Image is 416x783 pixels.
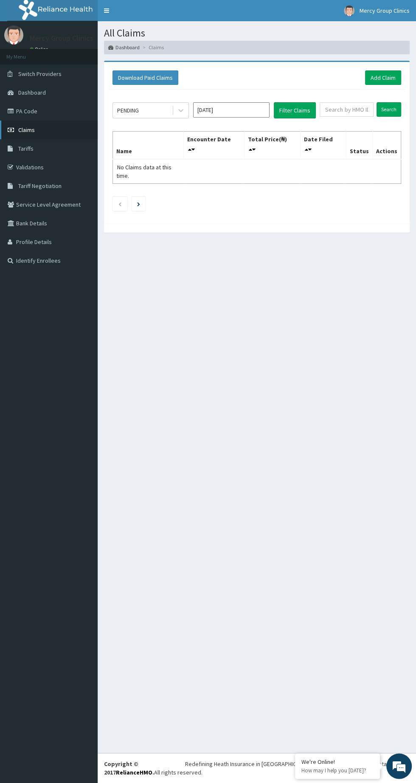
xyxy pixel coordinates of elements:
[300,131,346,159] th: Date Filed
[274,102,316,118] button: Filter Claims
[98,753,416,783] footer: All rights reserved.
[108,44,140,51] a: Dashboard
[377,102,401,117] input: Search
[104,28,410,39] h1: All Claims
[116,769,152,776] a: RelianceHMO
[360,7,410,14] span: Mercy Group Clinics
[185,760,410,768] div: Redefining Heath Insurance in [GEOGRAPHIC_DATA] using Telemedicine and Data Science!
[301,767,374,774] p: How may I help you today?
[30,34,93,42] p: Mercy Group Clinics
[365,70,401,85] a: Add Claim
[104,760,154,776] strong: Copyright © 2017 .
[344,6,354,16] img: User Image
[141,44,164,51] li: Claims
[18,70,62,78] span: Switch Providers
[346,131,372,159] th: Status
[18,182,62,190] span: Tariff Negotiation
[193,102,270,118] input: Select Month and Year
[18,89,46,96] span: Dashboard
[112,70,178,85] button: Download Paid Claims
[301,758,374,766] div: We're Online!
[320,102,374,117] input: Search by HMO ID
[244,131,300,159] th: Total Price(₦)
[30,46,50,52] a: Online
[183,131,244,159] th: Encounter Date
[18,126,35,134] span: Claims
[116,163,171,180] span: No Claims data at this time.
[118,200,122,208] a: Previous page
[372,131,401,159] th: Actions
[137,200,140,208] a: Next page
[4,25,23,45] img: User Image
[18,145,34,152] span: Tariffs
[113,131,184,159] th: Name
[117,106,139,115] div: PENDING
